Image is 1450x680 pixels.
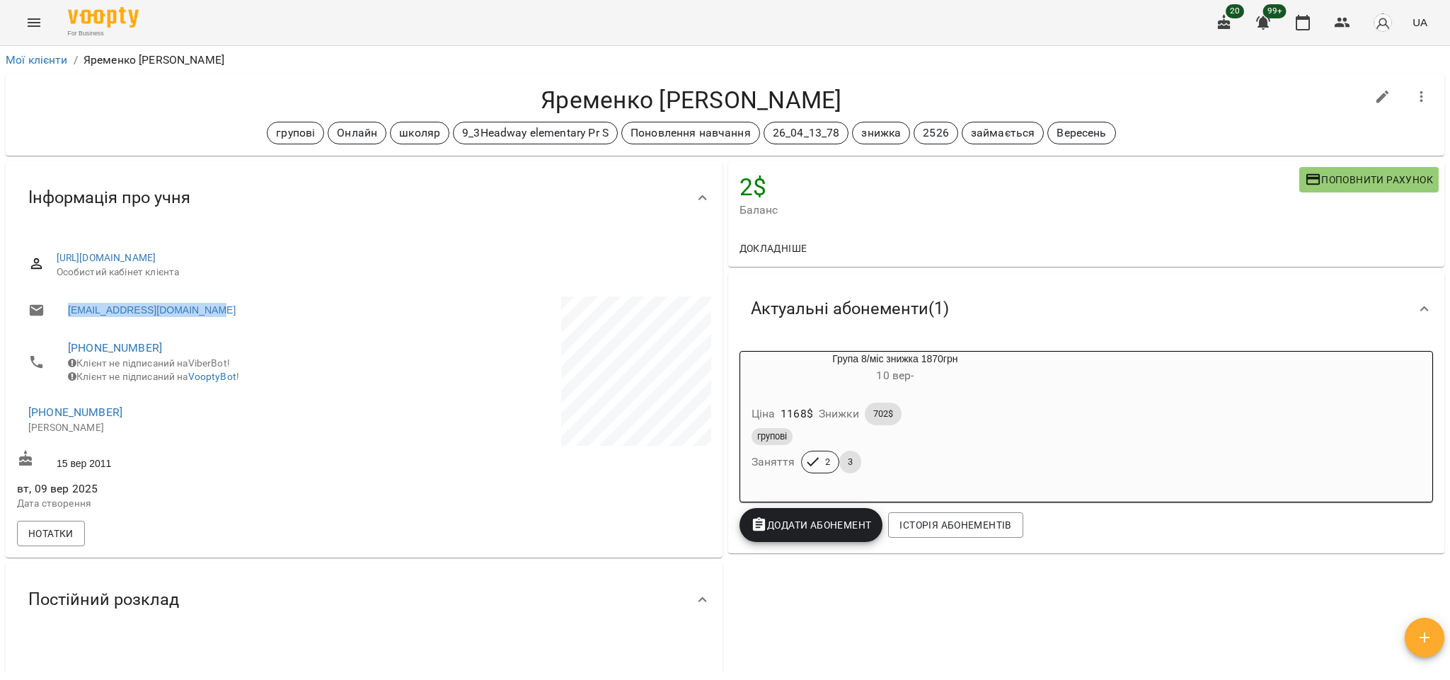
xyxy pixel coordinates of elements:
[899,517,1011,534] span: Історія абонементів
[28,589,179,611] span: Постійний розклад
[751,517,872,534] span: Додати Абонемент
[962,122,1044,144] div: займається
[390,122,449,144] div: школяр
[337,125,377,142] p: Онлайн
[28,525,74,542] span: Нотатки
[68,371,239,382] span: Клієнт не підписаний на !
[6,161,723,234] div: Інформація про учня
[1412,15,1427,30] span: UA
[839,456,861,468] span: 3
[17,6,51,40] button: Menu
[462,125,609,142] p: 9_3Headway elementary Pr S
[74,52,78,69] li: /
[68,303,236,317] a: [EMAIL_ADDRESS][DOMAIN_NAME]
[631,125,751,142] p: Поновлення навчання
[923,125,949,142] p: 2526
[6,52,1444,69] nav: breadcrumb
[740,352,1051,386] div: Група 8/міс знижка 1870грн
[267,122,324,144] div: групові
[819,404,859,424] h6: Знижки
[14,447,364,473] div: 15 вер 2011
[453,122,618,144] div: 9_3Headway elementary Pr S
[68,7,139,28] img: Voopty Logo
[17,521,85,546] button: Нотатки
[1373,13,1393,33] img: avatar_s.png
[865,408,902,420] span: 702$
[752,430,793,443] span: групові
[6,53,68,67] a: Мої клієнти
[17,480,361,497] span: вт, 09 вер 2025
[852,122,910,144] div: знижка
[752,452,795,472] h6: Заняття
[740,173,1299,202] h4: 2 $
[752,404,776,424] h6: Ціна
[740,352,1051,490] button: Група 8/міс знижка 1870грн10 вер- Ціна1168$Знижки702$груповіЗаняття23
[971,125,1035,142] p: займається
[399,125,440,142] p: школяр
[1263,4,1287,18] span: 99+
[68,341,162,355] a: [PHONE_NUMBER]
[1226,4,1244,18] span: 20
[740,202,1299,219] span: Баланс
[57,265,700,280] span: Особистий кабінет клієнта
[276,125,315,142] p: групові
[84,52,224,69] p: Яременко [PERSON_NAME]
[764,122,849,144] div: 26_04_13_78
[68,29,139,38] span: For Business
[1299,167,1439,192] button: Поповнити рахунок
[1047,122,1115,144] div: Вересень
[188,371,236,382] a: VooptyBot
[57,252,156,263] a: [URL][DOMAIN_NAME]
[751,298,949,320] span: Актуальні абонементи ( 1 )
[28,405,122,419] a: [PHONE_NUMBER]
[740,240,807,257] span: Докладніше
[888,512,1023,538] button: Історія абонементів
[17,86,1366,115] h4: Яременко [PERSON_NAME]
[6,563,723,636] div: Постійний розклад
[734,236,813,261] button: Докладніше
[914,122,958,144] div: 2526
[328,122,386,144] div: Онлайн
[817,456,839,468] span: 2
[740,508,883,542] button: Додати Абонемент
[728,272,1445,345] div: Актуальні абонементи(1)
[28,421,350,435] p: [PERSON_NAME]
[621,122,760,144] div: Поновлення навчання
[781,405,813,422] p: 1168 $
[28,187,190,209] span: Інформація про учня
[1305,171,1433,188] span: Поповнити рахунок
[861,125,901,142] p: знижка
[1407,9,1433,35] button: UA
[773,125,840,142] p: 26_04_13_78
[68,357,230,369] span: Клієнт не підписаний на ViberBot!
[17,497,361,511] p: Дата створення
[1057,125,1106,142] p: Вересень
[876,369,914,382] span: 10 вер -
